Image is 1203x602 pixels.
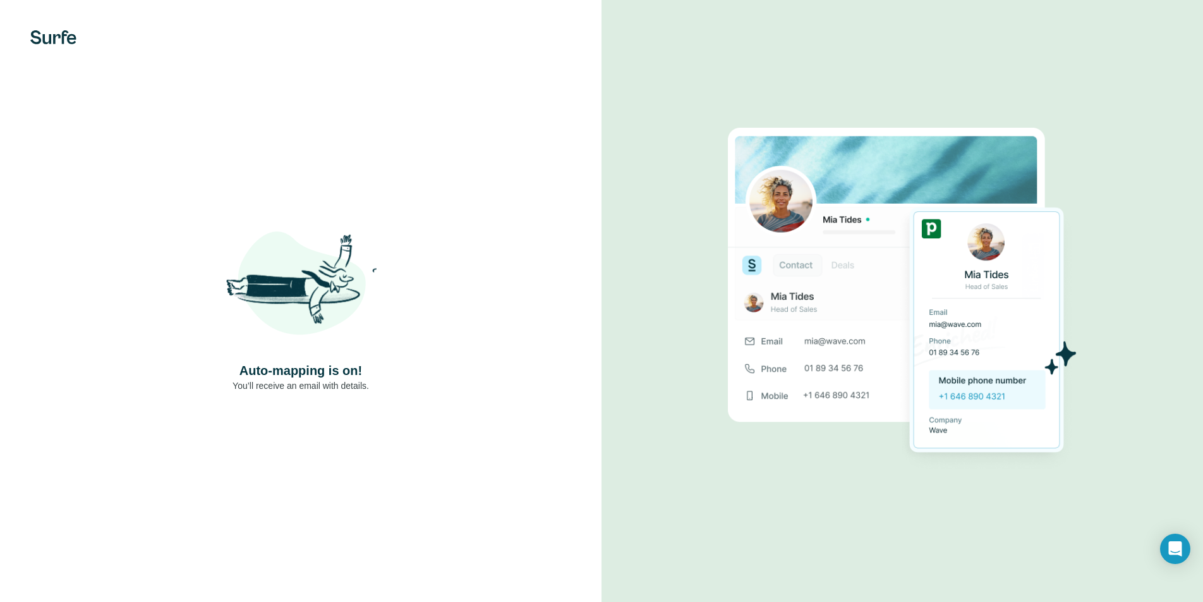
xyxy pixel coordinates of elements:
img: Surfe's logo [30,30,76,44]
img: Shaka Illustration [225,210,377,362]
img: Download Success [728,128,1077,474]
p: You’ll receive an email with details. [233,379,369,392]
div: Open Intercom Messenger [1160,534,1190,564]
h4: Auto-mapping is on! [239,362,362,379]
